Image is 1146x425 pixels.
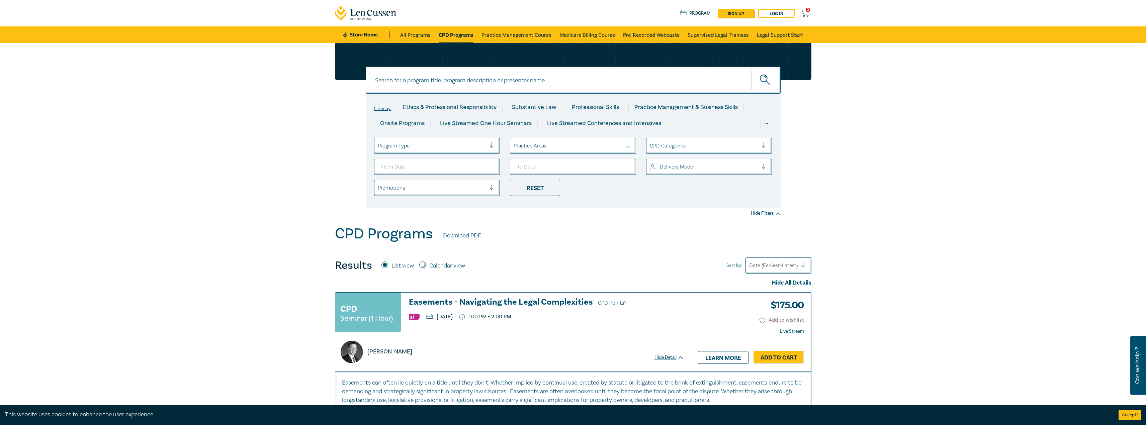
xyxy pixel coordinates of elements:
[726,262,742,269] span: Sort by:
[760,117,772,129] div: ...
[340,315,393,322] small: Seminar (1 Hour)
[335,259,372,272] h4: Results
[374,106,391,111] label: Filter by:
[335,225,433,242] h1: CPD Programs
[758,9,795,18] a: Log in
[343,31,389,38] a: Store Home
[598,300,626,306] span: CPD Points 1
[640,133,702,145] div: National Programs
[757,26,803,43] a: Legal Support Staff
[1134,340,1141,391] span: Can we help ?
[718,9,754,18] a: sign up
[749,262,751,269] input: Sort by
[628,101,744,113] div: Practice Management & Business Skills
[680,10,711,17] a: Program
[378,184,379,192] input: select
[1119,410,1141,420] button: Accept cookies
[366,67,781,94] input: Search for a program title, program description or presenter name
[481,26,551,43] a: Practice Management Course
[374,133,480,145] div: Live Streamed Practical Workshops
[341,341,363,363] img: https://s3.ap-southeast-2.amazonaws.com/leo-cussen-store-production-content/Contacts/Phillip%20Le...
[510,180,560,196] div: Reset
[397,101,503,113] div: Ethics & Professional Responsibility
[760,316,804,324] button: Add to wishlist
[780,328,804,334] strong: Live Stream
[483,133,560,145] div: Pre-Recorded Webcasts
[623,26,680,43] a: Pre-Recorded Webcasts
[409,298,684,308] h3: Easements - Navigating the Legal Complexities
[698,351,748,364] a: Learn more
[654,354,691,361] div: Hide Detail
[459,314,511,320] p: 1:00 PM - 2:00 PM
[391,261,414,270] label: List view
[374,117,431,129] div: Onsite Programs
[559,26,615,43] a: Medicare Billing Course
[367,347,412,356] p: [PERSON_NAME]
[754,351,804,364] a: Add to Cart
[650,163,651,171] input: select
[439,26,473,43] a: CPD Programs
[426,314,453,319] p: [DATE]
[409,314,420,320] img: Substantive Law
[340,303,357,315] h3: CPD
[541,117,667,129] div: Live Streamed Conferences and Intensives
[506,101,562,113] div: Substantive Law
[374,159,500,175] input: From Date
[650,142,651,149] input: select
[5,410,1109,419] div: This website uses cookies to enhance the user experience.
[510,159,636,175] input: To Date
[409,298,684,308] a: Easements - Navigating the Legal Complexities CPD Points1
[688,26,749,43] a: Supervised Legal Trainees
[443,231,481,240] a: Download PDF
[434,117,538,129] div: Live Streamed One Hour Seminars
[564,133,637,145] div: 10 CPD Point Packages
[335,279,811,287] div: Hide All Details
[429,261,465,270] label: Calendar view
[514,142,515,149] input: select
[400,26,431,43] a: All Programs
[566,101,625,113] div: Professional Skills
[378,142,379,149] input: select
[766,298,804,313] h3: $ 175.00
[806,8,810,12] span: 0
[342,379,804,405] p: Easements can often lie quietly on a title until they don’t. Whether implied by continual use, cr...
[751,210,781,217] div: Hide Filters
